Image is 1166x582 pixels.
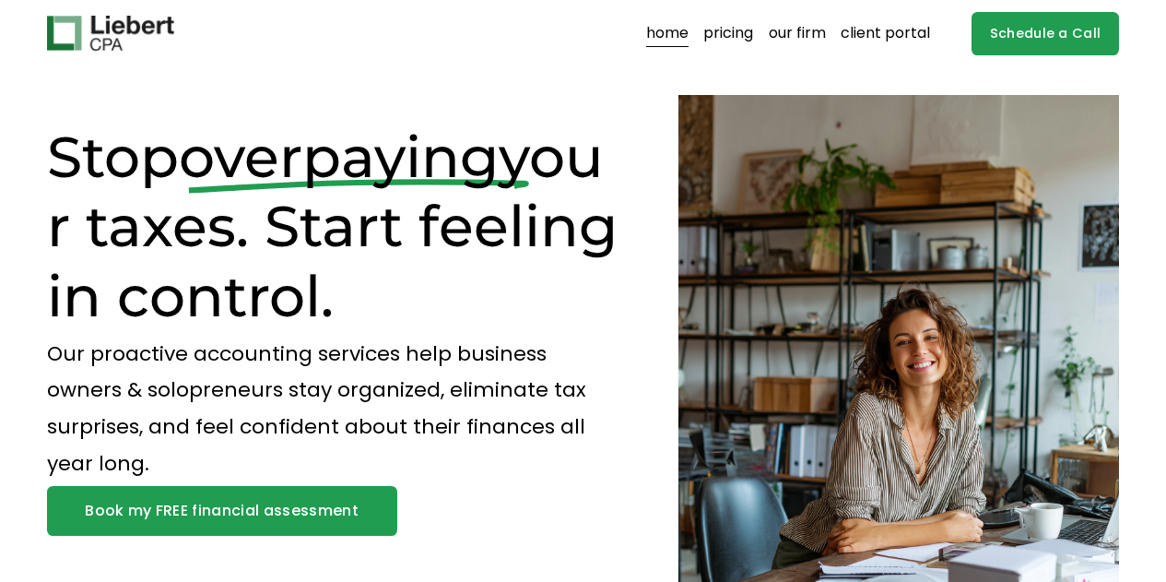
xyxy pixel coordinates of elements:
[47,486,397,536] a: Book my FREE financial assessment
[841,18,930,48] a: client portal
[769,18,826,48] a: our firm
[47,16,174,51] img: Liebert CPA
[179,122,499,191] span: overpaying
[646,18,689,48] a: home
[47,122,623,331] h1: Stop your taxes. Start feeling in control.
[972,12,1120,55] a: Schedule a Call
[47,336,623,482] p: Our proactive accounting services help business owners & solopreneurs stay organized, eliminate t...
[703,18,753,48] a: pricing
